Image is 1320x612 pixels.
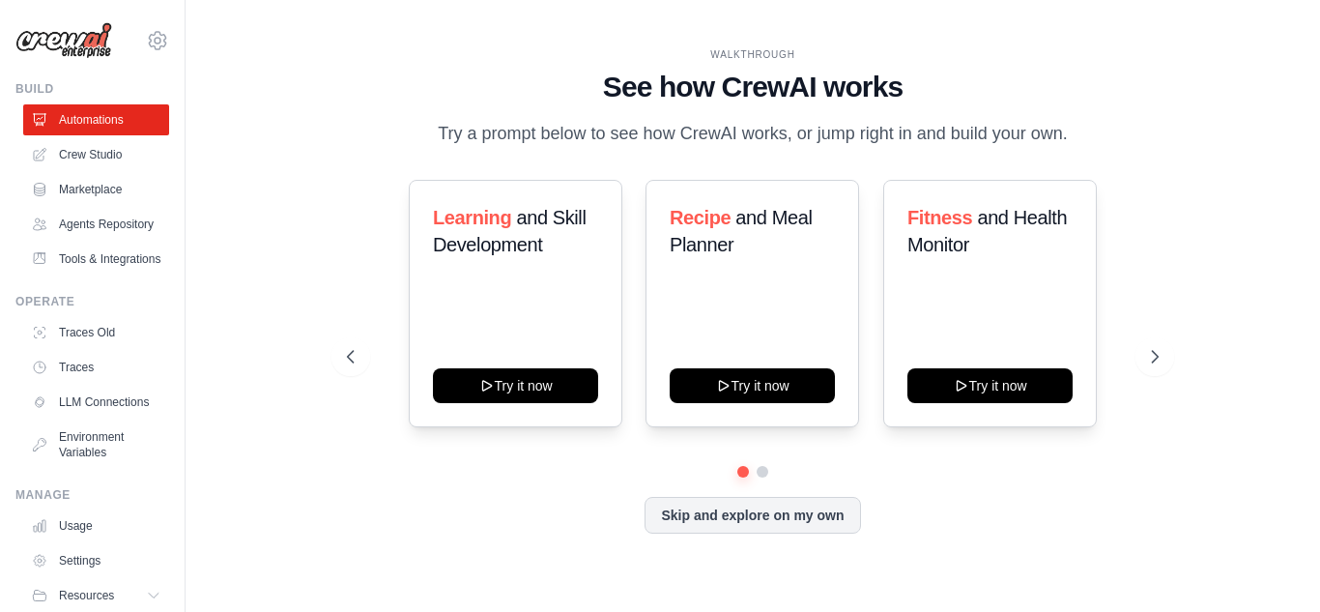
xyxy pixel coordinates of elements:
span: and Meal Planner [670,207,812,255]
p: Try a prompt below to see how CrewAI works, or jump right in and build your own. [428,120,1077,148]
div: Operate [15,294,169,309]
h1: See how CrewAI works [347,70,1159,104]
a: Usage [23,510,169,541]
span: and Health Monitor [907,207,1067,255]
a: Crew Studio [23,139,169,170]
a: Marketplace [23,174,169,205]
img: Logo [15,22,112,59]
span: and Skill Development [433,207,586,255]
span: Learning [433,207,511,228]
a: Agents Repository [23,209,169,240]
button: Try it now [433,368,598,403]
button: Resources [23,580,169,611]
span: Fitness [907,207,972,228]
a: Environment Variables [23,422,169,468]
a: Traces Old [23,317,169,348]
a: Automations [23,104,169,135]
span: Recipe [670,207,731,228]
a: LLM Connections [23,387,169,418]
button: Skip and explore on my own [645,497,860,534]
div: WALKTHROUGH [347,47,1159,62]
div: Build [15,81,169,97]
a: Traces [23,352,169,383]
span: Resources [59,588,114,603]
a: Settings [23,545,169,576]
a: Tools & Integrations [23,244,169,275]
div: Manage [15,487,169,503]
button: Try it now [670,368,835,403]
button: Try it now [907,368,1073,403]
